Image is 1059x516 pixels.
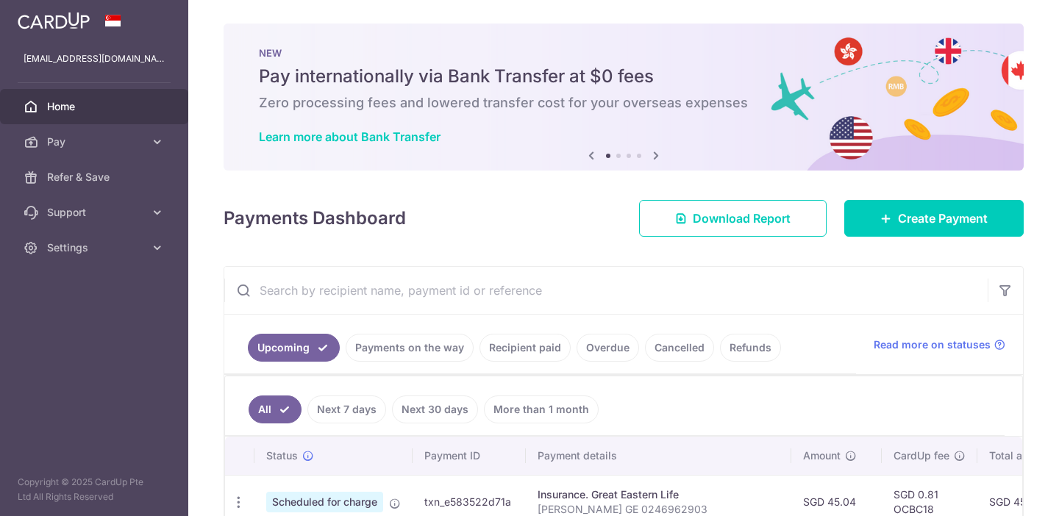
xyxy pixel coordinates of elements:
p: [EMAIL_ADDRESS][DOMAIN_NAME] [24,51,165,66]
iframe: Opens a widget where you can find more information [964,472,1044,509]
a: Payments on the way [346,334,474,362]
div: Insurance. Great Eastern Life [538,487,780,502]
span: Download Report [693,209,791,227]
span: Status [266,448,298,463]
span: Read more on statuses [874,337,991,352]
a: Cancelled [645,334,714,362]
th: Payment ID [413,437,526,475]
span: CardUp fee [894,448,949,463]
span: Home [47,99,144,114]
h6: Zero processing fees and lowered transfer cost for your overseas expenses [259,94,988,112]
a: Upcoming [248,334,340,362]
a: Create Payment [844,200,1024,237]
span: Support [47,205,144,220]
h5: Pay internationally via Bank Transfer at $0 fees [259,65,988,88]
img: CardUp [18,12,90,29]
a: More than 1 month [484,395,599,423]
th: Payment details [526,437,791,475]
a: Refunds [720,334,781,362]
a: Overdue [577,334,639,362]
a: All [249,395,302,423]
input: Search by recipient name, payment id or reference [224,267,988,314]
a: Read more on statuses [874,337,1005,352]
span: Total amt. [989,448,1038,463]
span: Scheduled for charge [266,492,383,512]
h4: Payments Dashboard [224,205,406,232]
a: Next 30 days [392,395,478,423]
span: Settings [47,240,144,255]
span: Pay [47,135,144,149]
a: Next 7 days [307,395,386,423]
p: NEW [259,47,988,59]
a: Download Report [639,200,827,237]
a: Recipient paid [479,334,571,362]
span: Create Payment [898,209,988,227]
span: Refer & Save [47,170,144,184]
img: Bank transfer banner [224,24,1024,171]
a: Learn more about Bank Transfer [259,129,441,144]
span: Amount [803,448,841,463]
